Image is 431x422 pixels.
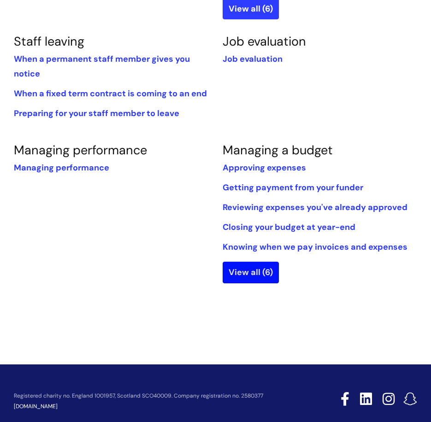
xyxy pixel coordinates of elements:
a: Approving expenses [223,162,306,173]
a: Managing a budget [223,142,333,158]
a: Job evaluation [223,33,306,49]
a: Getting payment from your funder [223,182,363,193]
a: When a permanent staff member gives you notice [14,53,190,79]
a: Reviewing expenses you've already approved [223,202,407,213]
a: Preparing for your staff member to leave [14,108,179,119]
a: Knowing when we pay invoices and expenses [223,241,407,252]
a: Job evaluation [223,53,283,64]
a: Managing performance [14,162,109,173]
p: Registered charity no. England 1001957, Scotland SCO40009. Company registration no. 2580377 [14,393,313,399]
a: Staff leaving [14,33,84,49]
a: Closing your budget at year-end [223,222,355,233]
a: When a fixed term contract is coming to an end [14,88,207,99]
a: View all (6) [223,262,279,283]
a: Managing performance [14,142,147,158]
a: [DOMAIN_NAME] [14,403,58,410]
